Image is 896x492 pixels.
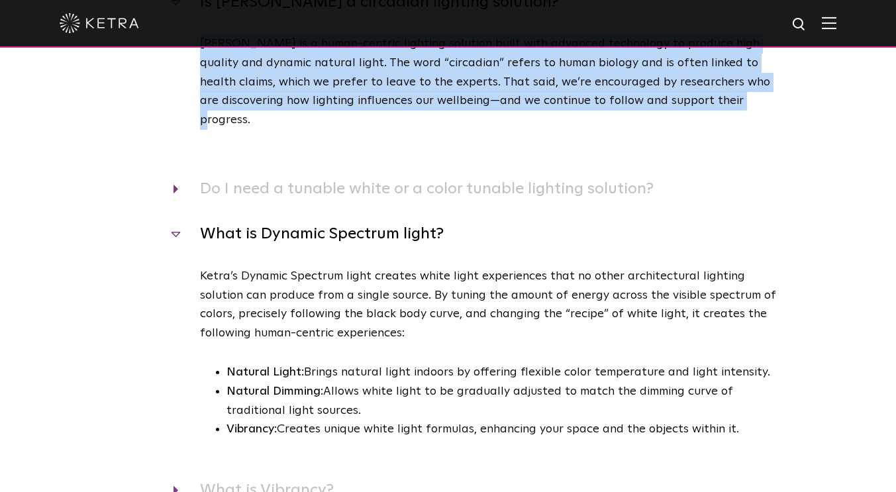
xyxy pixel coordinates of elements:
[822,17,836,29] img: Hamburger%20Nav.svg
[200,34,779,130] p: [PERSON_NAME] is a human-centric lighting solution built with advanced technology to produce high...
[174,221,779,246] h4: What is Dynamic Spectrum light?
[791,17,808,33] img: search icon
[60,13,139,33] img: ketra-logo-2019-white
[200,267,779,343] p: Ketra’s Dynamic Spectrum light creates white light experiences that no other architectural lighti...
[226,382,779,420] li: Allows white light to be gradually adjusted to match the dimming curve of traditional light sources.
[174,176,779,201] h4: Do I need a tunable white or a color tunable lighting solution?
[226,363,779,382] li: Brings natural light indoors by offering flexible color temperature and light intensity.
[226,366,304,378] strong: Natural Light:
[226,420,779,439] li: Creates unique white light formulas, enhancing your space and the objects within it.
[226,385,323,397] strong: Natural Dimming:
[226,423,277,435] strong: Vibrancy:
